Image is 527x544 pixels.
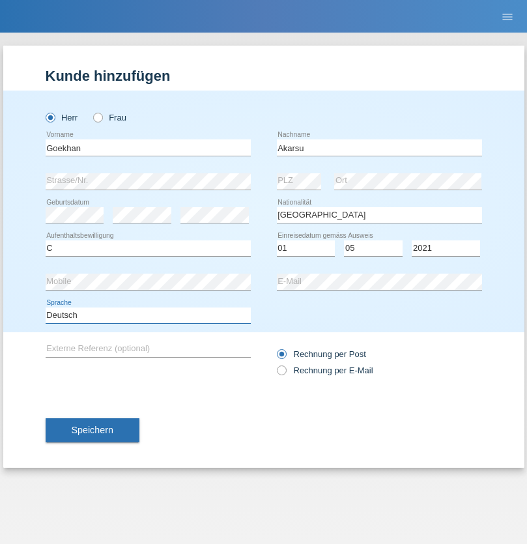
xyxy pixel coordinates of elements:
[494,12,520,20] a: menu
[46,113,54,121] input: Herr
[277,365,285,382] input: Rechnung per E-Mail
[46,418,139,443] button: Speichern
[501,10,514,23] i: menu
[72,425,113,435] span: Speichern
[277,365,373,375] label: Rechnung per E-Mail
[46,113,78,122] label: Herr
[46,68,482,84] h1: Kunde hinzufügen
[277,349,366,359] label: Rechnung per Post
[93,113,126,122] label: Frau
[277,349,285,365] input: Rechnung per Post
[93,113,102,121] input: Frau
